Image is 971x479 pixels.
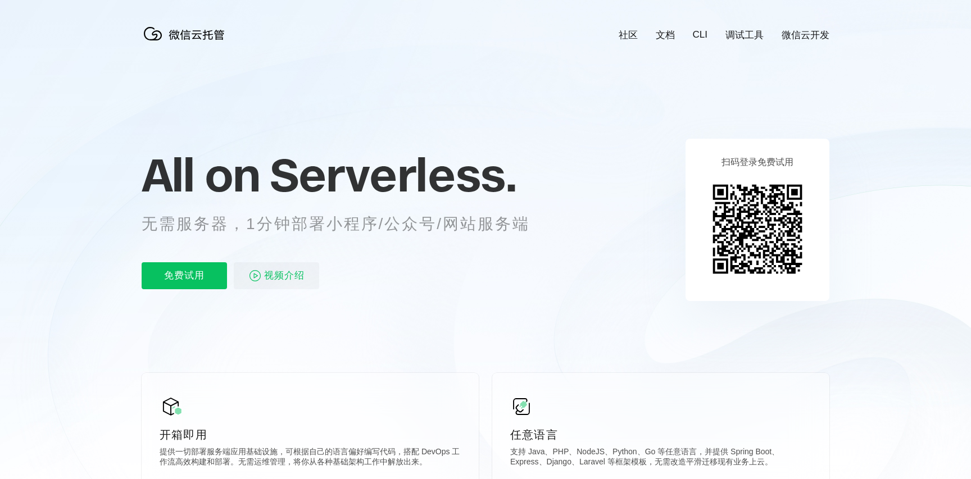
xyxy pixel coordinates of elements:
[142,147,259,203] span: All on
[160,427,461,442] p: 开箱即用
[264,262,305,289] span: 视频介绍
[248,269,262,282] img: video_play.svg
[725,29,764,42] a: 调试工具
[142,213,551,235] p: 无需服务器，1分钟部署小程序/公众号/网站服务端
[142,37,232,47] a: 微信云托管
[510,447,811,469] p: 支持 Java、PHP、NodeJS、Python、Go 等任意语言，并提供 Spring Boot、Express、Django、Laravel 等框架模板，无需改造平滑迁移现有业务上云。
[510,427,811,442] p: 任意语言
[142,262,227,289] p: 免费试用
[619,29,638,42] a: 社区
[656,29,675,42] a: 文档
[160,447,461,469] p: 提供一切部署服务端应用基础设施，可根据自己的语言偏好编写代码，搭配 DevOps 工作流高效构建和部署。无需运维管理，将你从各种基础架构工作中解放出来。
[693,29,707,40] a: CLI
[782,29,829,42] a: 微信云开发
[722,157,793,168] p: 扫码登录免费试用
[142,22,232,45] img: 微信云托管
[270,147,516,203] span: Serverless.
